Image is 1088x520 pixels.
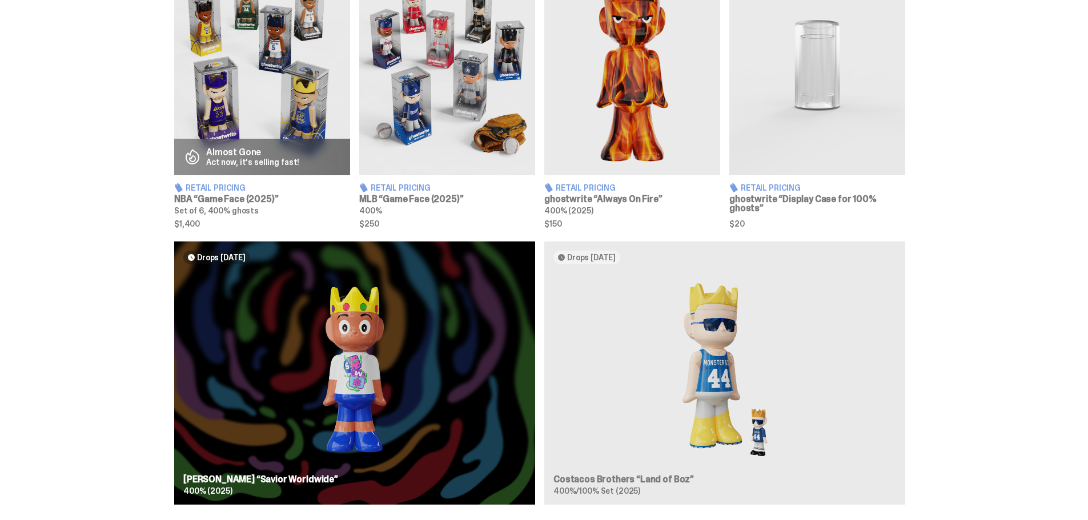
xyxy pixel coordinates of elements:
[729,220,905,228] span: $20
[183,475,526,484] h3: [PERSON_NAME] “Savior Worldwide”
[174,195,350,204] h3: NBA “Game Face (2025)”
[359,195,535,204] h3: MLB “Game Face (2025)”
[553,273,896,466] img: Land of Boz
[183,273,526,466] img: Savior Worldwide
[544,220,720,228] span: $150
[174,205,259,216] span: Set of 6, 400% ghosts
[359,220,535,228] span: $250
[544,205,593,216] span: 400% (2025)
[741,184,801,192] span: Retail Pricing
[206,158,299,166] p: Act now, it's selling fast!
[556,184,616,192] span: Retail Pricing
[206,148,299,157] p: Almost Gone
[359,205,382,216] span: 400%
[553,475,896,484] h3: Costacos Brothers “Land of Boz”
[186,184,246,192] span: Retail Pricing
[197,253,246,262] span: Drops [DATE]
[567,253,616,262] span: Drops [DATE]
[174,220,350,228] span: $1,400
[544,195,720,204] h3: ghostwrite “Always On Fire”
[183,486,232,496] span: 400% (2025)
[553,486,640,496] span: 400%/100% Set (2025)
[729,195,905,213] h3: ghostwrite “Display Case for 100% ghosts”
[371,184,431,192] span: Retail Pricing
